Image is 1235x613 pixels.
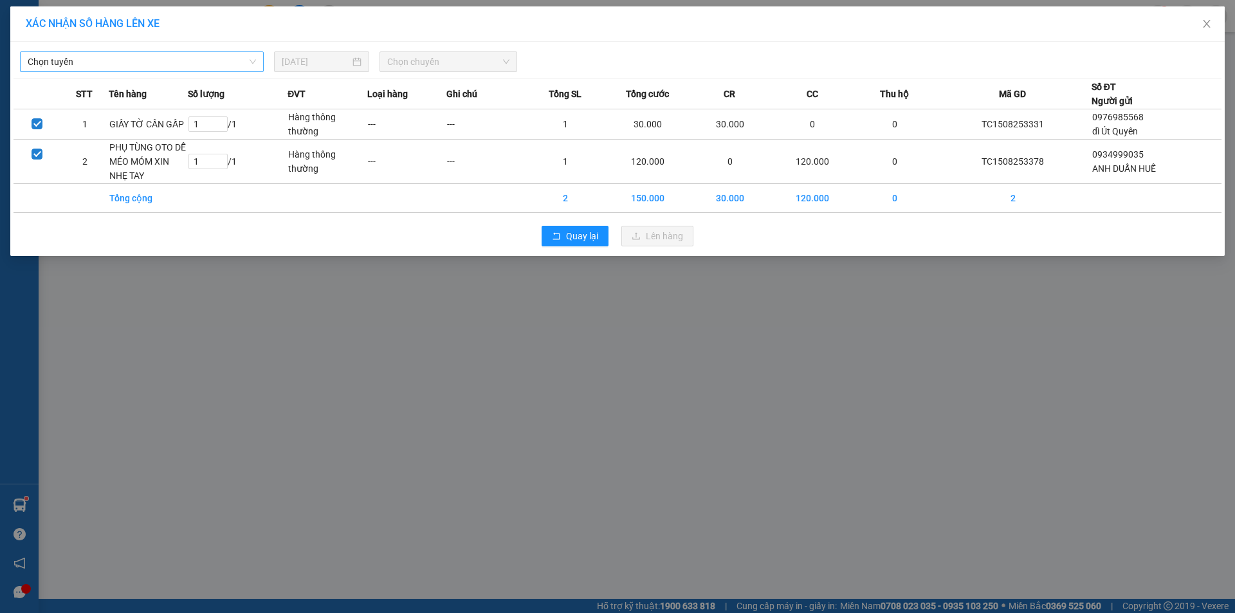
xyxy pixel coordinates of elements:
[1092,112,1144,122] span: 0976985568
[188,140,288,184] td: / 1
[526,140,605,184] td: 1
[770,109,855,140] td: 0
[61,140,109,184] td: 2
[446,109,526,140] td: ---
[26,17,160,30] span: XÁC NHẬN SỐ HÀNG LÊN XE
[855,184,935,213] td: 0
[566,229,598,243] span: Quay lại
[880,87,909,101] span: Thu hộ
[999,87,1026,101] span: Mã GD
[770,184,855,213] td: 120.000
[526,184,605,213] td: 2
[367,87,408,101] span: Loại hàng
[605,140,690,184] td: 120.000
[690,184,769,213] td: 30.000
[76,87,93,101] span: STT
[367,140,446,184] td: ---
[1092,80,1133,108] div: Số ĐT Người gửi
[690,109,769,140] td: 30.000
[807,87,818,101] span: CC
[32,55,130,98] span: [GEOGRAPHIC_DATA], [GEOGRAPHIC_DATA] ↔ [GEOGRAPHIC_DATA]
[1189,6,1225,42] button: Close
[1092,149,1144,160] span: 0934999035
[542,226,608,246] button: rollbackQuay lại
[935,109,1092,140] td: TC1508253331
[109,140,188,184] td: PHỤ TÙNG OTO DỄ MÉO MÓM XIN NHẸ TAY
[690,140,769,184] td: 0
[855,109,935,140] td: 0
[288,140,367,184] td: Hàng thông thường
[549,87,581,101] span: Tổng SL
[61,109,109,140] td: 1
[621,226,693,246] button: uploadLên hàng
[282,55,350,69] input: 15/08/2025
[188,109,288,140] td: / 1
[387,52,509,71] span: Chọn chuyến
[724,87,735,101] span: CR
[109,87,147,101] span: Tên hàng
[1092,126,1138,136] span: dì Út Quyên
[855,140,935,184] td: 0
[288,109,367,140] td: Hàng thông thường
[109,184,188,213] td: Tổng cộng
[446,140,526,184] td: ---
[552,232,561,242] span: rollback
[605,184,690,213] td: 150.000
[367,109,446,140] td: ---
[36,10,129,52] strong: CHUYỂN PHÁT NHANH AN PHÚ QUÝ
[446,87,477,101] span: Ghi chú
[1202,19,1212,29] span: close
[288,87,306,101] span: ĐVT
[935,140,1092,184] td: TC1508253378
[6,69,30,133] img: logo
[28,52,256,71] span: Chọn tuyến
[109,109,188,140] td: GIẤY TỜ CẦN GẤP
[526,109,605,140] td: 1
[1092,163,1156,174] span: ANH DUẨN HUẾ
[605,109,690,140] td: 30.000
[188,87,224,101] span: Số lượng
[626,87,669,101] span: Tổng cước
[935,184,1092,213] td: 2
[770,140,855,184] td: 120.000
